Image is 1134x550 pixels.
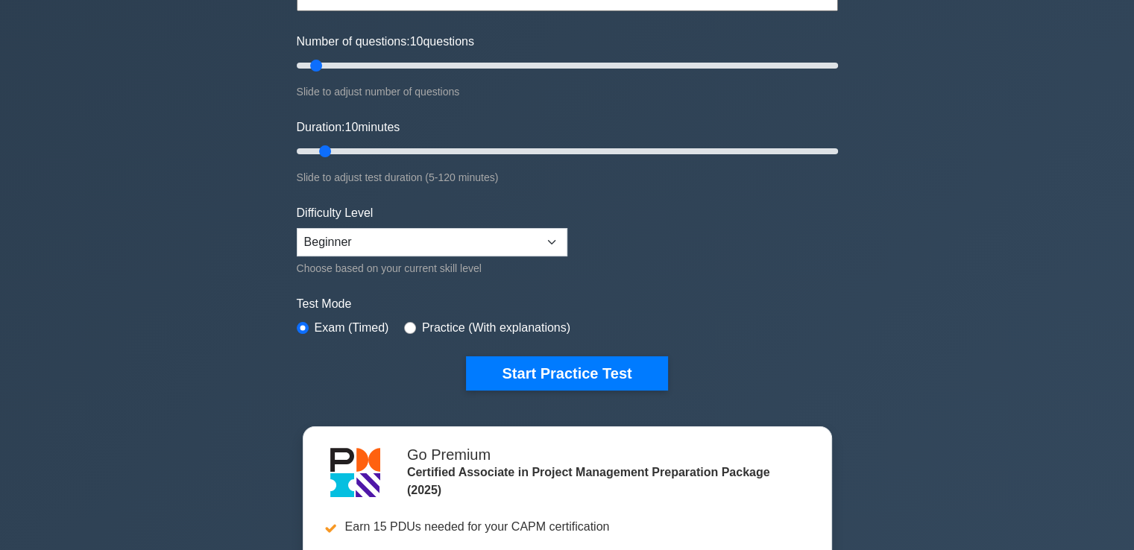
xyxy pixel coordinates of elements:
[344,121,358,133] span: 10
[297,118,400,136] label: Duration: minutes
[297,33,474,51] label: Number of questions: questions
[315,319,389,337] label: Exam (Timed)
[466,356,667,391] button: Start Practice Test
[297,204,374,222] label: Difficulty Level
[297,295,838,313] label: Test Mode
[297,83,838,101] div: Slide to adjust number of questions
[297,168,838,186] div: Slide to adjust test duration (5-120 minutes)
[410,35,423,48] span: 10
[422,319,570,337] label: Practice (With explanations)
[297,259,567,277] div: Choose based on your current skill level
